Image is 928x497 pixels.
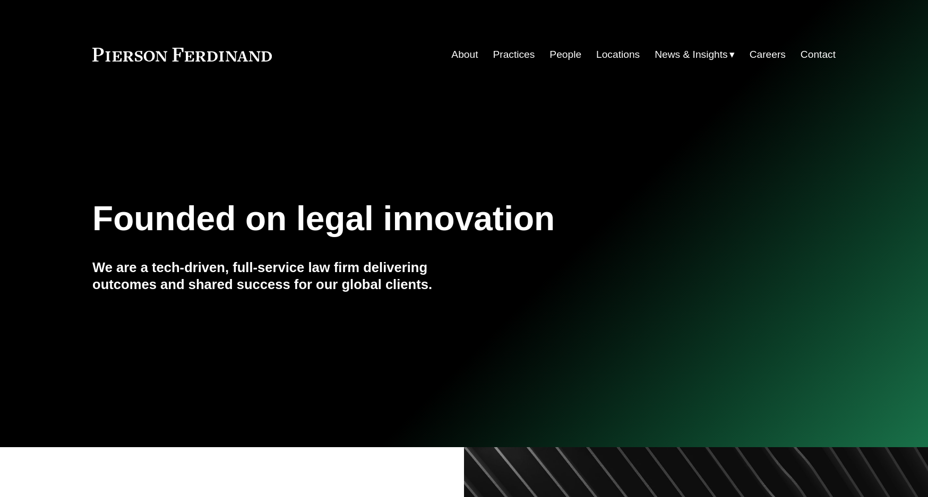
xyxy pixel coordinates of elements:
a: Careers [750,45,786,65]
a: Practices [493,45,535,65]
a: People [549,45,581,65]
a: Locations [596,45,640,65]
span: News & Insights [655,46,728,64]
a: Contact [801,45,836,65]
a: folder dropdown [655,45,735,65]
h4: We are a tech-driven, full-service law firm delivering outcomes and shared success for our global... [92,259,464,293]
h1: Founded on legal innovation [92,199,712,238]
a: About [451,45,478,65]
